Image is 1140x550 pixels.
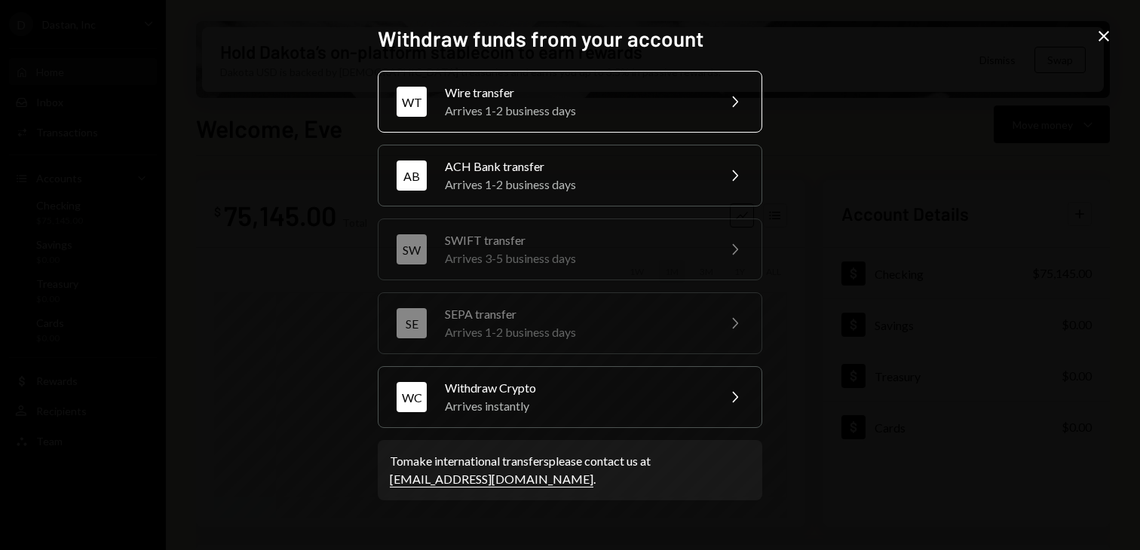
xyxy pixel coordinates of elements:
[378,366,762,428] button: WCWithdraw CryptoArrives instantly
[397,160,427,191] div: AB
[445,379,707,397] div: Withdraw Crypto
[397,87,427,117] div: WT
[390,472,593,487] a: [EMAIL_ADDRESS][DOMAIN_NAME]
[445,176,707,194] div: Arrives 1-2 business days
[445,249,707,267] div: Arrives 3-5 business days
[397,234,427,264] div: SW
[397,382,427,412] div: WC
[445,323,707,341] div: Arrives 1-2 business days
[378,145,762,206] button: ABACH Bank transferArrives 1-2 business days
[397,308,427,338] div: SE
[378,24,762,53] h2: Withdraw funds from your account
[390,452,750,488] div: To make international transfers please contact us at .
[445,84,707,102] div: Wire transfer
[445,305,707,323] div: SEPA transfer
[378,218,762,280] button: SWSWIFT transferArrives 3-5 business days
[378,71,762,133] button: WTWire transferArrives 1-2 business days
[378,292,762,354] button: SESEPA transferArrives 1-2 business days
[445,231,707,249] div: SWIFT transfer
[445,157,707,176] div: ACH Bank transfer
[445,397,707,415] div: Arrives instantly
[445,102,707,120] div: Arrives 1-2 business days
